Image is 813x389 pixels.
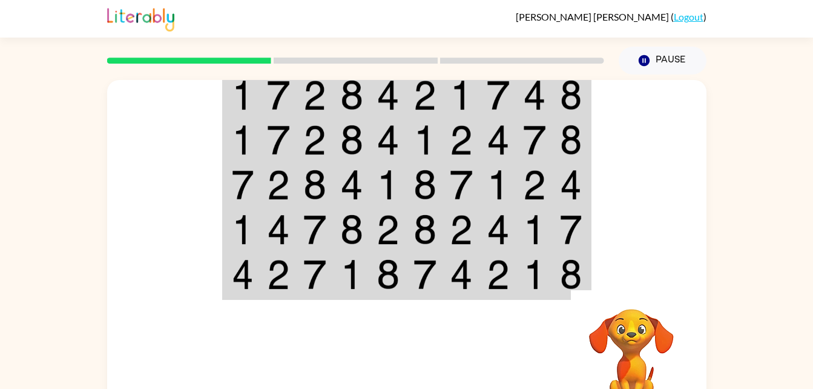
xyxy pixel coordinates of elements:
img: 1 [377,170,400,200]
img: 1 [232,125,254,155]
img: 1 [413,125,436,155]
img: 8 [340,125,363,155]
img: 7 [232,170,254,200]
img: 4 [340,170,363,200]
img: 2 [267,170,290,200]
img: 4 [450,259,473,290]
img: 8 [377,259,400,290]
img: 7 [413,259,436,290]
img: 8 [340,80,363,110]
img: 1 [523,214,546,245]
img: 8 [340,214,363,245]
span: [PERSON_NAME] [PERSON_NAME] [516,11,671,22]
img: 4 [560,170,582,200]
img: 2 [450,125,473,155]
img: 1 [487,170,510,200]
img: 2 [413,80,436,110]
img: 7 [267,80,290,110]
img: 2 [267,259,290,290]
img: 7 [267,125,290,155]
img: 7 [303,259,326,290]
img: 2 [303,125,326,155]
img: 4 [523,80,546,110]
img: 8 [560,259,582,290]
img: 1 [450,80,473,110]
img: 1 [232,80,254,110]
img: 4 [487,214,510,245]
img: 8 [303,170,326,200]
img: Literably [107,5,174,32]
img: 8 [560,125,582,155]
img: 4 [377,80,400,110]
img: 2 [303,80,326,110]
img: 4 [377,125,400,155]
img: 1 [523,259,546,290]
a: Logout [674,11,703,22]
img: 7 [303,214,326,245]
img: 8 [413,170,436,200]
img: 2 [377,214,400,245]
img: 2 [487,259,510,290]
img: 7 [523,125,546,155]
img: 4 [232,259,254,290]
img: 2 [450,214,473,245]
button: Pause [619,47,706,75]
img: 7 [450,170,473,200]
img: 8 [560,80,582,110]
div: ( ) [516,11,706,22]
img: 4 [487,125,510,155]
img: 1 [232,214,254,245]
img: 4 [267,214,290,245]
img: 7 [487,80,510,110]
img: 1 [340,259,363,290]
img: 8 [413,214,436,245]
img: 7 [560,214,582,245]
img: 2 [523,170,546,200]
